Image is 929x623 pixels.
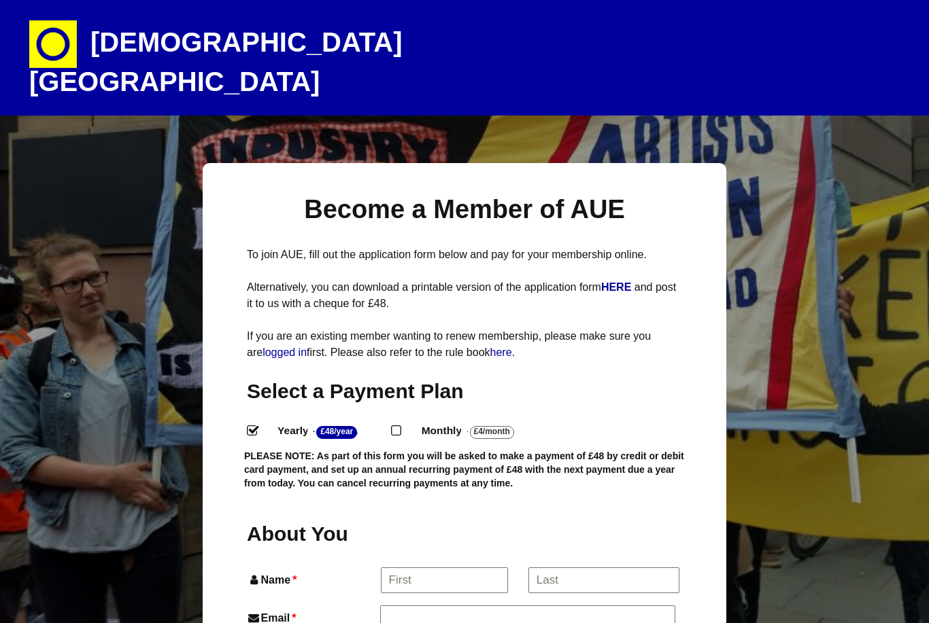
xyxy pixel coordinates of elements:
strong: HERE [601,281,631,293]
p: To join AUE, fill out the application form below and pay for your membership online. [247,247,682,263]
h2: About You [247,520,377,547]
input: First [381,567,509,593]
span: Select a Payment Plan [247,380,464,402]
p: Alternatively, you can download a printable version of the application form and post it to us wit... [247,279,682,312]
label: Yearly - . [265,421,391,441]
input: Last [528,567,680,593]
strong: £4/Month [470,426,514,439]
img: circle-e1448293145835.png [29,20,77,68]
h1: Become a Member of AUE [247,193,682,226]
a: logged in [263,346,307,358]
label: Name [247,571,378,589]
p: If you are an existing member wanting to renew membership, please make sure you are first. Please... [247,328,682,361]
label: Monthly - . [409,421,548,441]
strong: £48/Year [316,426,357,439]
a: here [490,346,512,358]
a: HERE [601,281,635,293]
